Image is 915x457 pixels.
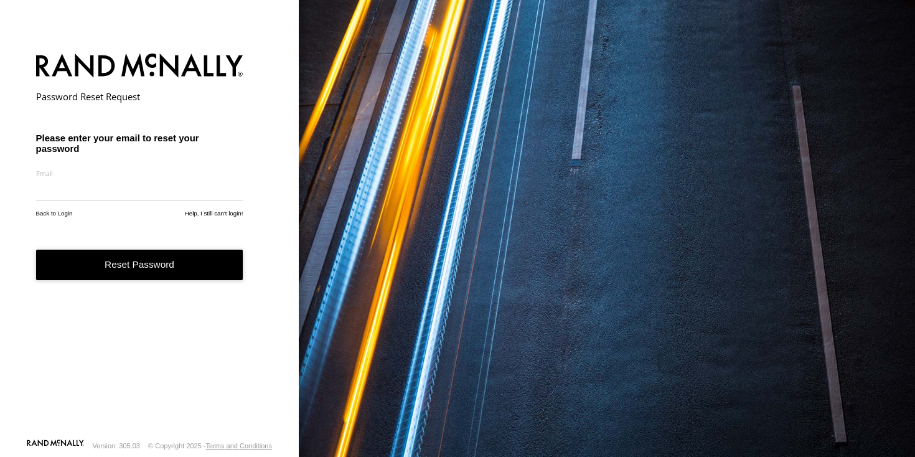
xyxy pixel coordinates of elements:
a: Help, I still can't login! [185,210,243,217]
h2: Password Reset Request [36,90,243,103]
div: Version: 305.03 [93,442,140,450]
h3: Please enter your email to reset your password [36,133,243,154]
div: © Copyright 2025 - [148,442,272,450]
button: Reset Password [36,250,243,280]
a: Visit our Website [27,440,84,452]
img: Rand McNally [36,51,243,83]
a: Terms and Conditions [206,442,272,450]
a: Back to Login [36,210,73,217]
label: Email [36,169,243,178]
